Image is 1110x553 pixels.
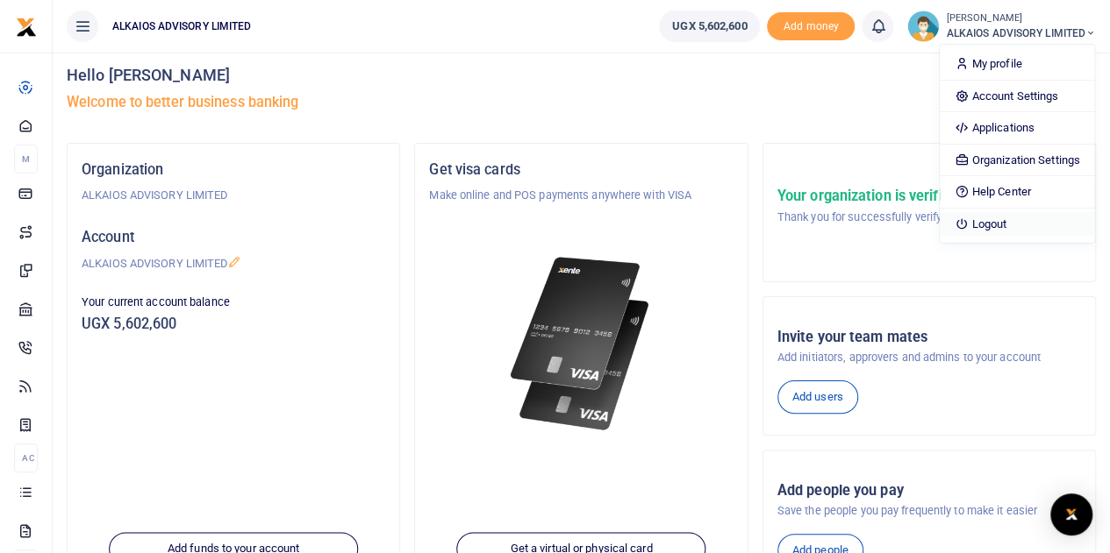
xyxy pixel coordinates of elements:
h5: Get visa cards [429,161,733,179]
small: [PERSON_NAME] [946,11,1096,26]
a: Add money [767,18,855,32]
a: Applications [940,116,1093,140]
img: logo-small [16,17,37,38]
li: M [14,145,38,174]
p: Thank you for successfully verifying your organization [777,209,1045,226]
a: logo-small logo-large logo-large [16,19,37,32]
div: Open Intercom Messenger [1050,493,1092,535]
h4: Hello [PERSON_NAME] [67,66,1096,85]
a: Logout [940,212,1093,237]
a: Organization Settings [940,148,1093,173]
h5: Organization [82,161,385,179]
img: xente-_physical_cards.png [505,246,657,442]
h5: Add people you pay [777,482,1081,500]
span: UGX 5,602,600 [672,18,747,35]
li: Ac [14,443,38,472]
h5: UGX 5,602,600 [82,315,385,333]
h5: Account [82,229,385,246]
a: profile-user [PERSON_NAME] ALKAIOS ADVISORY LIMITED [907,11,1096,42]
p: ALKAIOS ADVISORY LIMITED [82,187,385,204]
a: UGX 5,602,600 [659,11,760,42]
img: profile-user [907,11,939,42]
p: Your current account balance [82,294,385,311]
h5: Your organization is verified [777,188,1045,205]
li: Toup your wallet [767,12,855,41]
span: Add money [767,12,855,41]
h5: Invite your team mates [777,329,1081,346]
a: Help Center [940,180,1093,204]
a: My profile [940,52,1093,76]
span: ALKAIOS ADVISORY LIMITED [105,18,258,34]
li: Wallet ballance [652,11,767,42]
p: Add initiators, approvers and admins to your account [777,349,1081,366]
a: Add users [777,380,858,414]
h5: Welcome to better business banking [67,94,1096,111]
p: Save the people you pay frequently to make it easier [777,502,1081,520]
p: Make online and POS payments anywhere with VISA [429,187,733,204]
p: ALKAIOS ADVISORY LIMITED [82,255,385,273]
a: Account Settings [940,84,1093,109]
span: ALKAIOS ADVISORY LIMITED [946,25,1096,41]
